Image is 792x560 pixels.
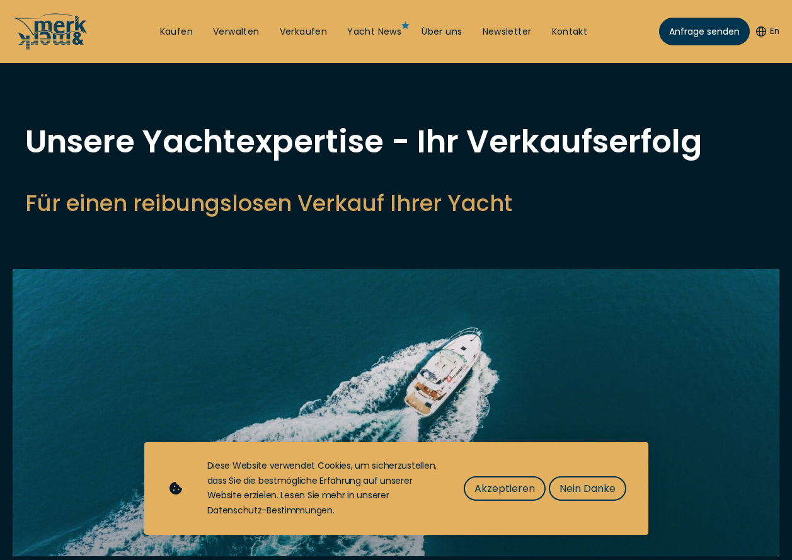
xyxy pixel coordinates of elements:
[483,26,532,38] a: Newsletter
[207,504,333,517] a: Datenschutz-Bestimmungen
[280,26,328,38] a: Verkaufen
[756,25,779,38] button: En
[560,481,616,496] span: Nein Danke
[213,26,260,38] a: Verwalten
[160,26,193,38] a: Kaufen
[659,18,750,45] a: Anfrage senden
[25,126,767,157] h1: Unsere Yachtexpertise - Ihr Verkaufserfolg
[207,459,439,518] div: Diese Website verwendet Cookies, um sicherzustellen, dass Sie die bestmögliche Erfahrung auf unse...
[25,188,767,219] h2: Für einen reibungslosen Verkauf Ihrer Yacht
[422,26,462,38] a: Über uns
[464,476,546,501] button: Akzeptieren
[549,476,626,501] button: Nein Danke
[13,269,779,556] img: Merk&Merk
[552,26,588,38] a: Kontakt
[669,25,740,38] span: Anfrage senden
[347,26,401,38] a: Yacht News
[474,481,535,496] span: Akzeptieren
